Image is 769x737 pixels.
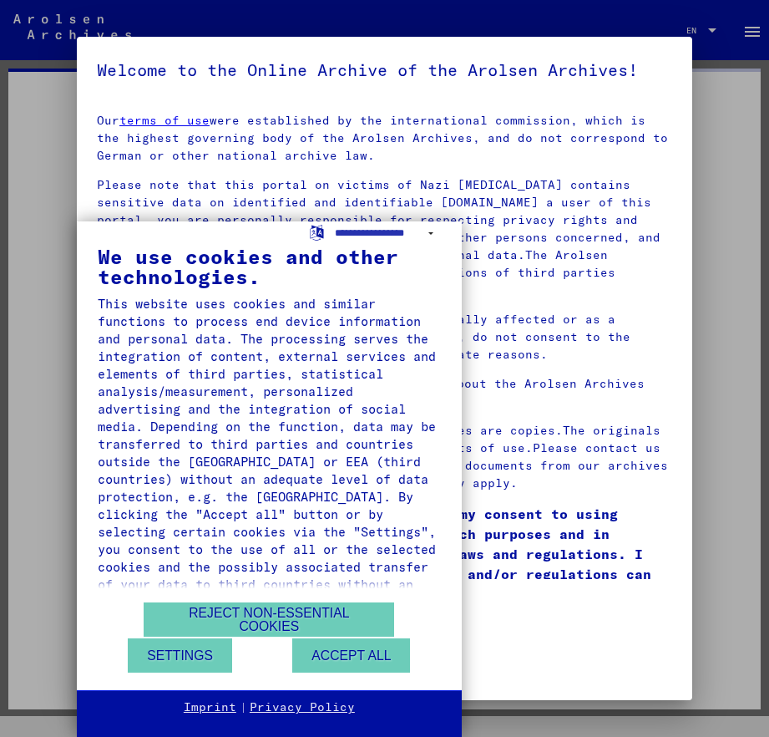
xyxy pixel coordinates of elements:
[128,638,232,673] button: Settings
[98,247,441,287] div: We use cookies and other technologies.
[184,699,236,716] a: Imprint
[250,699,355,716] a: Privacy Policy
[292,638,410,673] button: Accept all
[98,295,441,611] div: This website uses cookies and similar functions to process end device information and personal da...
[144,602,394,637] button: Reject non-essential cookies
